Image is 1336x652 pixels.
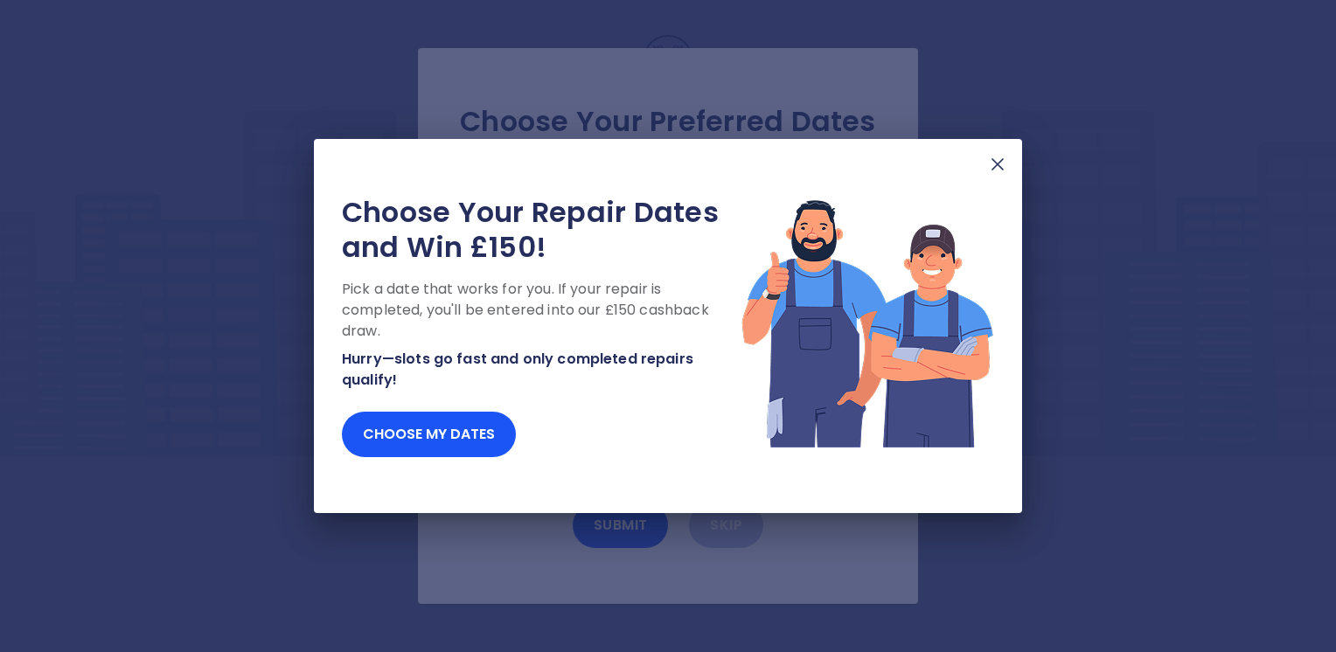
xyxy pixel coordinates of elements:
[342,195,741,265] h2: Choose Your Repair Dates and Win £150!
[342,279,741,342] p: Pick a date that works for you. If your repair is completed, you'll be entered into our £150 cash...
[342,349,741,391] p: Hurry—slots go fast and only completed repairs qualify!
[987,154,1008,175] img: X Mark
[342,412,516,457] button: Choose my dates
[741,195,994,450] img: Lottery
